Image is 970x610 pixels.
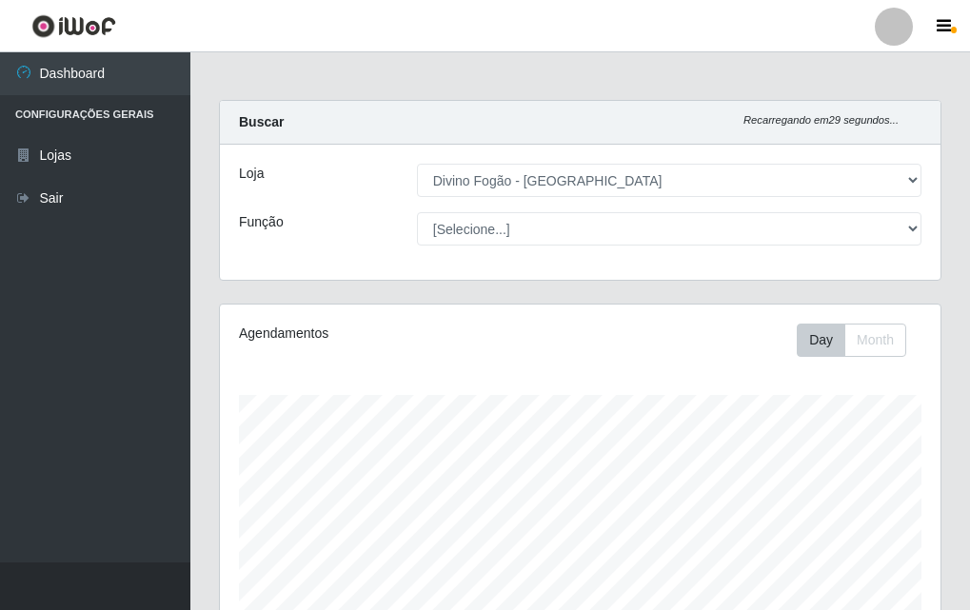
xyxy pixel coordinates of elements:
label: Função [239,212,284,232]
i: Recarregando em 29 segundos... [743,114,899,126]
img: CoreUI Logo [31,14,116,38]
div: Agendamentos [239,324,506,344]
label: Loja [239,164,264,184]
div: First group [797,324,906,357]
div: Toolbar with button groups [797,324,921,357]
strong: Buscar [239,114,284,129]
button: Day [797,324,845,357]
button: Month [844,324,906,357]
